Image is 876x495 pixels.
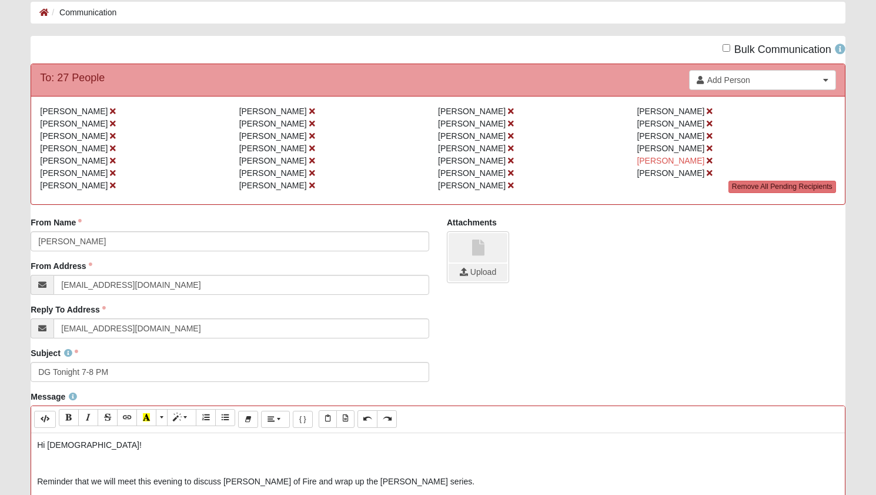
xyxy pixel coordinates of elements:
button: Style [167,409,196,426]
label: From Name [31,217,82,228]
span: [PERSON_NAME] [40,156,108,165]
button: Remove Font Style (⌘+\) [238,411,258,428]
span: [PERSON_NAME] [239,181,307,190]
button: Paste from Word [336,410,355,427]
span: [PERSON_NAME] [637,107,704,116]
span: [PERSON_NAME] [637,168,704,178]
span: [PERSON_NAME] [438,131,506,141]
span: [PERSON_NAME] [438,181,506,190]
p: Hi [DEMOGRAPHIC_DATA]! [37,439,839,451]
button: Redo (⌘+⇧+Z) [377,410,397,427]
li: Communication [49,6,116,19]
label: Subject [31,347,78,359]
span: [PERSON_NAME] [239,119,307,128]
label: From Address [31,260,92,272]
span: Add Person [707,74,820,86]
button: Undo (⌘+Z) [357,410,377,427]
span: [PERSON_NAME] [438,119,506,128]
span: [PERSON_NAME] [637,156,704,165]
button: Italic (⌘+I) [78,409,98,426]
button: Strikethrough (⌘+⇧+S) [98,409,118,426]
span: [PERSON_NAME] [438,107,506,116]
label: Attachments [447,217,497,228]
button: Paragraph [261,411,290,428]
button: Bold (⌘+B) [59,409,79,426]
button: Merge Field [293,411,313,428]
span: [PERSON_NAME] [239,131,307,141]
span: [PERSON_NAME] [637,144,704,153]
span: [PERSON_NAME] [40,119,108,128]
button: More Color [156,409,168,426]
span: [PERSON_NAME] [40,131,108,141]
span: [PERSON_NAME] [239,156,307,165]
button: Unordered list (⌘+⇧+NUM7) [215,409,235,426]
span: [PERSON_NAME] [40,107,108,116]
span: [PERSON_NAME] [40,168,108,178]
label: Message [31,391,77,403]
span: [PERSON_NAME] [637,131,704,141]
p: Reminder that we will meet this evening to discuss [PERSON_NAME] of Fire and wrap up the [PERSON_... [37,476,839,488]
span: [PERSON_NAME] [40,181,108,190]
a: Add Person Clear selection [689,70,836,90]
span: [PERSON_NAME] [438,168,506,178]
span: [PERSON_NAME] [40,144,108,153]
span: [PERSON_NAME] [239,107,307,116]
span: Bulk Communication [734,44,831,55]
a: Remove All Pending Recipients [728,181,836,193]
button: Link (⌘+K) [117,409,137,426]
span: [PERSON_NAME] [438,156,506,165]
label: Reply To Address [31,304,105,315]
input: Bulk Communication [723,44,730,52]
button: Ordered list (⌘+⇧+NUM8) [196,409,216,426]
span: [PERSON_NAME] [239,168,307,178]
span: [PERSON_NAME] [239,144,307,153]
span: [PERSON_NAME] [438,144,506,153]
button: Code Editor [34,411,56,428]
span: [PERSON_NAME] [637,119,704,128]
div: To: 27 People [40,70,105,86]
button: Paste Text [319,410,337,427]
button: Recent Color [136,409,156,426]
